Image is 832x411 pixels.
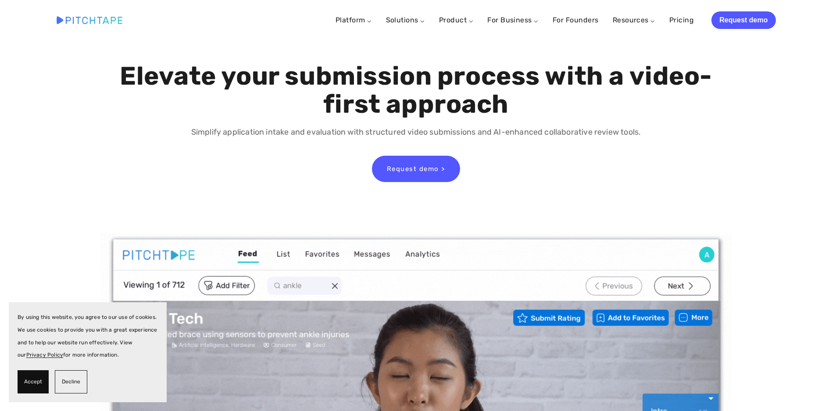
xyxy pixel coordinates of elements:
[788,369,832,411] iframe: Chat Widget
[62,375,80,388] span: Decline
[18,370,49,393] button: Accept
[487,16,539,24] a: For Business ⌵
[372,156,460,182] a: Request demo >
[336,16,372,24] a: Platform ⌵
[118,62,714,118] h1: Elevate your submission process with a video-first approach
[669,12,694,28] a: Pricing
[9,302,167,402] section: Cookie banner
[118,126,714,139] p: Simplify application intake and evaluation with structured video submissions and AI-enhanced coll...
[26,352,64,358] a: Privacy Policy
[18,311,158,361] p: By using this website, you agree to our use of cookies. We use cookies to provide you with a grea...
[711,11,775,29] a: Request demo
[57,16,122,24] img: Pitchtape | Video Submission Management Software
[553,12,599,28] a: For Founders
[24,375,42,388] span: Accept
[439,16,473,24] a: Product ⌵
[613,16,655,24] a: Resources ⌵
[55,370,87,393] button: Decline
[386,16,425,24] a: Solutions ⌵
